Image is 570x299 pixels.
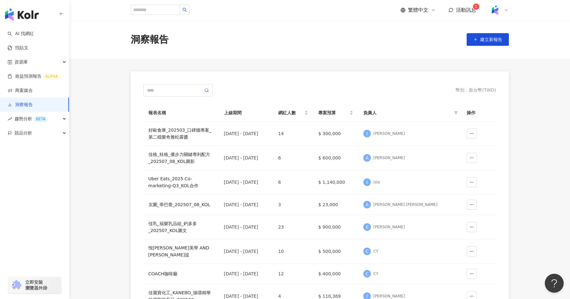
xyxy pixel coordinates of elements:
div: [PERSON_NAME] [373,294,405,299]
th: 網紅人數 [273,104,313,122]
div: [PERSON_NAME] [373,224,405,230]
td: $ 300,000 [313,122,358,146]
span: rise [8,117,12,121]
th: 專案預算 [313,104,358,122]
span: C [366,248,369,255]
img: Kolr%20app%20icon%20%281%29.png [489,4,501,16]
span: 負責人 [363,109,451,116]
img: chrome extension [10,280,22,290]
span: search [182,8,187,12]
button: 建立新報告 [467,33,509,46]
span: 建立新報告 [480,37,502,42]
td: $ 900,000 [313,215,358,239]
a: Uber Eats_2025 Co-marketing-Q3_KOL合作 [148,175,214,189]
div: [DATE] - [DATE] [224,248,268,255]
td: 6 [273,170,313,194]
td: $ 600,000 [313,146,358,170]
td: 23 [273,215,313,239]
td: 6 [273,146,313,170]
td: 14 [273,122,313,146]
div: [DATE] - [DATE] [224,224,268,230]
a: chrome extension立即安裝 瀏覽器外掛 [8,277,61,294]
span: E [366,224,369,230]
span: C [366,270,369,277]
td: 3 [273,194,313,215]
a: 好歐食庫_202503_口碑牆專案_第二檔樂奇雅松露醬 [148,127,214,141]
a: 京圜_蒂巴蕾_202507_08_KOL [148,201,214,208]
th: 操作 [462,104,496,122]
div: [PERSON_NAME] [373,155,405,161]
td: $ 500,000 [313,239,358,264]
span: A [366,201,369,208]
span: 趨勢分析 [14,112,48,126]
span: 專案預算 [318,109,348,116]
a: 洞察報告 [8,102,33,108]
a: 商案媒合 [8,87,33,94]
span: I [366,130,368,137]
td: 12 [273,264,313,284]
td: $ 400,000 [313,264,358,284]
a: COACH咖啡廳 [148,270,214,277]
div: [DATE] - [DATE] [224,179,268,186]
span: 繁體中文 [408,7,428,14]
div: [PERSON_NAME] [373,131,405,136]
a: 悅[PERSON_NAME]美學 AND [PERSON_NAME]提 [148,244,214,258]
div: CY [373,271,378,277]
span: filter [453,108,459,117]
sup: 1 [473,3,479,10]
td: $ 1,140,000 [313,170,358,194]
div: 幣別 ： 新台幣 ( TWD ) [456,87,496,93]
td: $ 23,000 [313,194,358,215]
span: I [366,179,368,186]
div: 洞察報告 [131,33,169,46]
iframe: Help Scout Beacon - Open [545,274,564,293]
div: [DATE] - [DATE] [224,130,268,137]
img: logo [5,8,39,21]
div: [DATE] - [DATE] [224,154,268,161]
div: [DATE] - [DATE] [224,270,268,277]
span: 1 [475,4,477,9]
a: 佳格_桂格_優步力關鍵專利配方_202507_08_KOL圖影 [148,151,214,165]
td: 10 [273,239,313,264]
span: 活動訊息 [456,7,476,13]
div: [DATE] - [DATE] [224,201,268,208]
span: filter [454,111,458,115]
a: 效益預測報告ALPHA [8,73,60,80]
div: [PERSON_NAME].[PERSON_NAME] [373,202,437,207]
a: 找貼文 [8,45,28,51]
a: searchAI 找網紅 [8,31,34,37]
span: 競品分析 [14,126,32,140]
th: 報表名稱 [143,104,219,122]
span: A [366,154,369,161]
div: BETA [33,116,48,122]
div: CY [373,249,378,254]
th: 上線期間 [219,104,273,122]
a: 佳乳_福樂乳品組_鈣多多_202507_KOL圖文 [148,220,214,234]
span: 資源庫 [14,55,28,69]
span: 網紅人數 [278,109,303,116]
span: 立即安裝 瀏覽器外掛 [25,279,47,291]
div: Isla [373,180,380,185]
